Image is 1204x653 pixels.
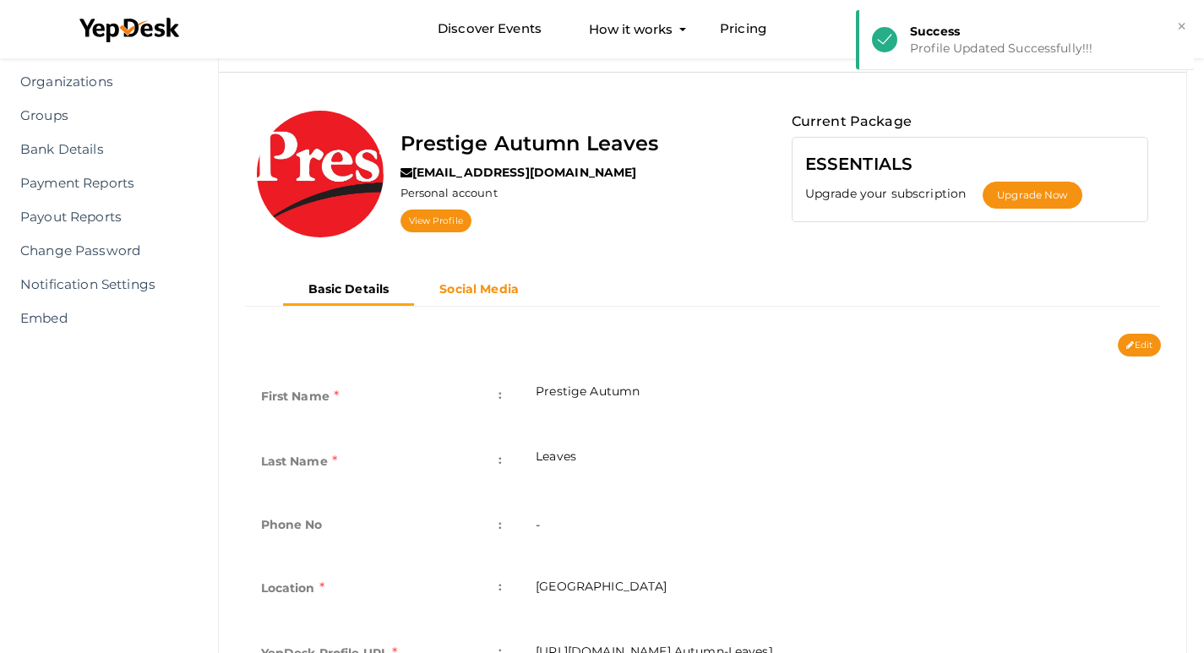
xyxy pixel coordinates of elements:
span: : [498,574,502,598]
label: Phone No [261,513,323,536]
label: First Name [261,383,340,410]
a: Organizations [13,65,188,99]
td: Prestige Autumn [519,366,1161,431]
a: Notification Settings [13,268,188,302]
a: Change Password [13,234,188,268]
span: : [498,448,502,471]
a: Discover Events [438,14,542,45]
a: Payout Reports [13,200,188,234]
div: Profile Updated Successfully!!! [910,40,1181,57]
button: Basic Details [283,275,415,306]
td: Leaves [519,431,1161,496]
a: Payment Reports [13,166,188,200]
a: View Profile [400,210,471,232]
a: Bank Details [13,133,188,166]
td: - [519,496,1161,558]
span: : [498,513,502,536]
label: Personal account [400,185,498,201]
button: Edit [1118,334,1161,356]
button: Social Media [414,275,544,303]
td: [GEOGRAPHIC_DATA] [519,558,1161,623]
a: Embed [13,302,188,335]
label: ESSENTIALS [805,150,913,177]
button: Upgrade Now [983,182,1081,209]
label: Location [261,574,324,601]
img: 9QIYXBGU_normal.jpeg [257,111,384,237]
button: × [1176,17,1187,36]
b: Basic Details [308,281,390,297]
span: : [498,383,502,406]
a: Groups [13,99,188,133]
b: Social Media [439,281,519,297]
div: Success [910,23,1181,40]
label: Current Package [792,111,912,133]
label: [EMAIL_ADDRESS][DOMAIN_NAME] [400,164,637,181]
label: Upgrade your subscription [805,185,983,202]
label: Prestige Autumn Leaves [400,128,659,160]
button: How it works [584,14,678,45]
label: Last Name [261,448,338,475]
a: Pricing [720,14,766,45]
